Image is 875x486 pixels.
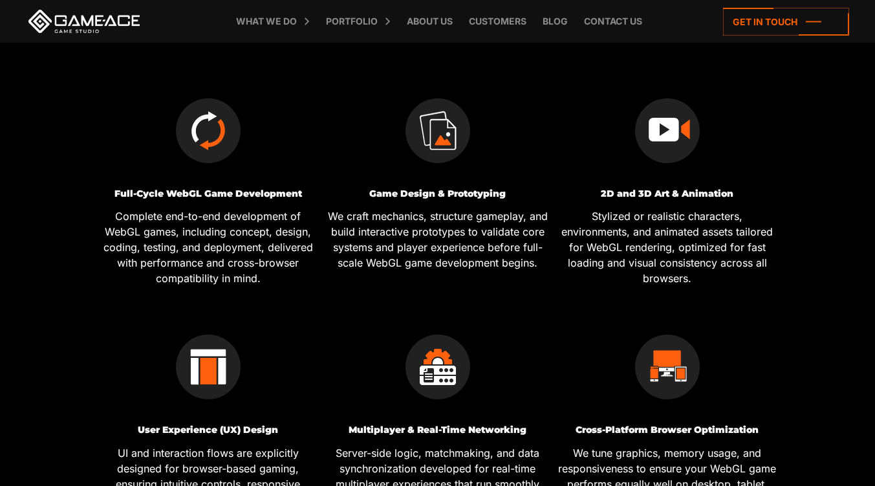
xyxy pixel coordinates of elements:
[328,425,548,435] h3: Multiplayer & Real-Time Networking
[635,98,700,163] img: 2D and 3D Art & Animation
[328,208,548,271] p: We craft mechanics, structure gameplay, and build interactive prototypes to validate core systems...
[635,335,700,399] img: Cross-Platform Browser Optimization
[405,335,470,399] img: Multiplayer & Real-Time Networking
[328,189,548,199] h3: Game Design & Prototyping
[98,189,318,199] h3: Full-Cycle WebGL Game Development
[176,98,241,163] img: Full-Cycle WebGL Game Development
[557,425,777,435] h3: Cross-Platform Browser Optimization
[405,98,470,163] img: Game Design & Prototyping
[723,8,849,36] a: Get in touch
[98,208,318,286] p: Complete end-to-end development of WebGL games, including concept, design, coding, testing, and d...
[557,189,777,199] h3: 2D and 3D Art & Animation
[557,208,777,286] p: Stylized or realistic characters, environments, and animated assets tailored for WebGL rendering,...
[98,425,318,435] h3: User Experience (UX) Design
[176,335,241,399] img: User Experience (UX) Design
